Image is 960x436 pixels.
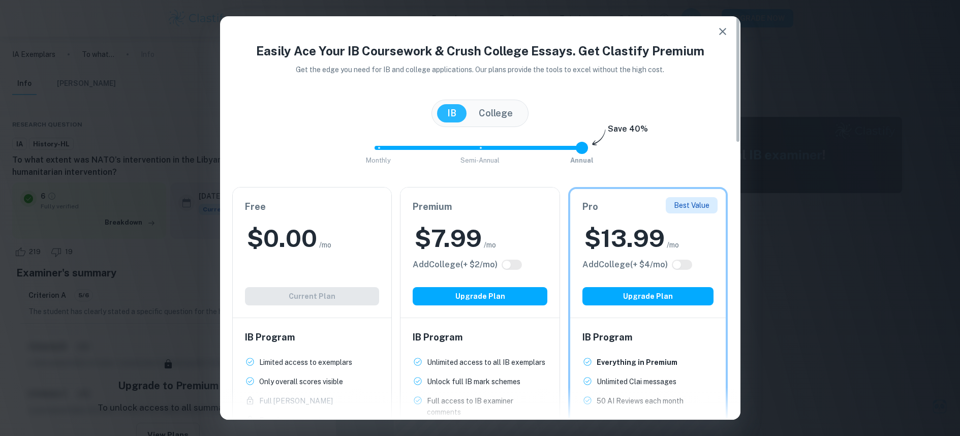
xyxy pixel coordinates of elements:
[460,157,500,164] span: Semi-Annual
[597,357,677,368] p: Everything in Premium
[282,64,678,75] p: Get the edge you need for IB and college applications. Our plans provide the tools to excel witho...
[674,200,709,211] p: Best Value
[232,42,728,60] h4: Easily Ace Your IB Coursework & Crush College Essays. Get Clastify Premium
[584,222,665,255] h2: $ 13.99
[570,157,594,164] span: Annual
[437,104,467,122] button: IB
[667,239,679,251] span: /mo
[582,259,668,271] h6: Click to see all the additional College features.
[484,239,496,251] span: /mo
[245,200,380,214] h6: Free
[427,357,545,368] p: Unlimited access to all IB exemplars
[413,287,547,305] button: Upgrade Plan
[469,104,523,122] button: College
[259,376,343,387] p: Only overall scores visible
[582,330,714,345] h6: IB Program
[597,376,676,387] p: Unlimited Clai messages
[415,222,482,255] h2: $ 7.99
[259,357,352,368] p: Limited access to exemplars
[413,259,498,271] h6: Click to see all the additional College features.
[413,200,547,214] h6: Premium
[245,330,380,345] h6: IB Program
[592,129,606,146] img: subscription-arrow.svg
[366,157,391,164] span: Monthly
[582,287,714,305] button: Upgrade Plan
[427,376,520,387] p: Unlock full IB mark schemes
[247,222,317,255] h2: $ 0.00
[413,330,547,345] h6: IB Program
[608,123,648,140] h6: Save 40%
[319,239,331,251] span: /mo
[582,200,714,214] h6: Pro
